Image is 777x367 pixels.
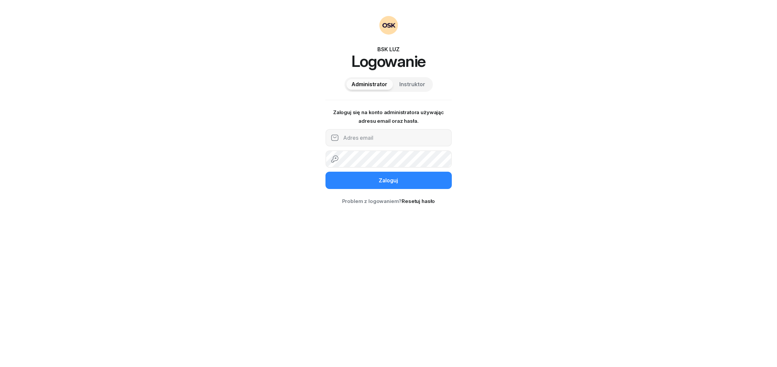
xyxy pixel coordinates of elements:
span: Administrator [352,80,388,89]
button: Administrator [346,79,393,90]
p: Zaloguj się na konto administratora używając adresu email oraz hasła. [325,108,452,125]
div: Problem z logowaniem? [325,197,452,206]
span: Instruktor [400,80,426,89]
img: OSKAdmin [379,16,398,35]
div: Zaloguj [379,176,398,185]
div: BSK LUZ [325,45,452,53]
input: Adres email [325,129,452,146]
h1: Logowanie [325,53,452,69]
a: Resetuj hasło [402,198,435,204]
button: Instruktor [394,79,431,90]
button: Zaloguj [325,172,452,189]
